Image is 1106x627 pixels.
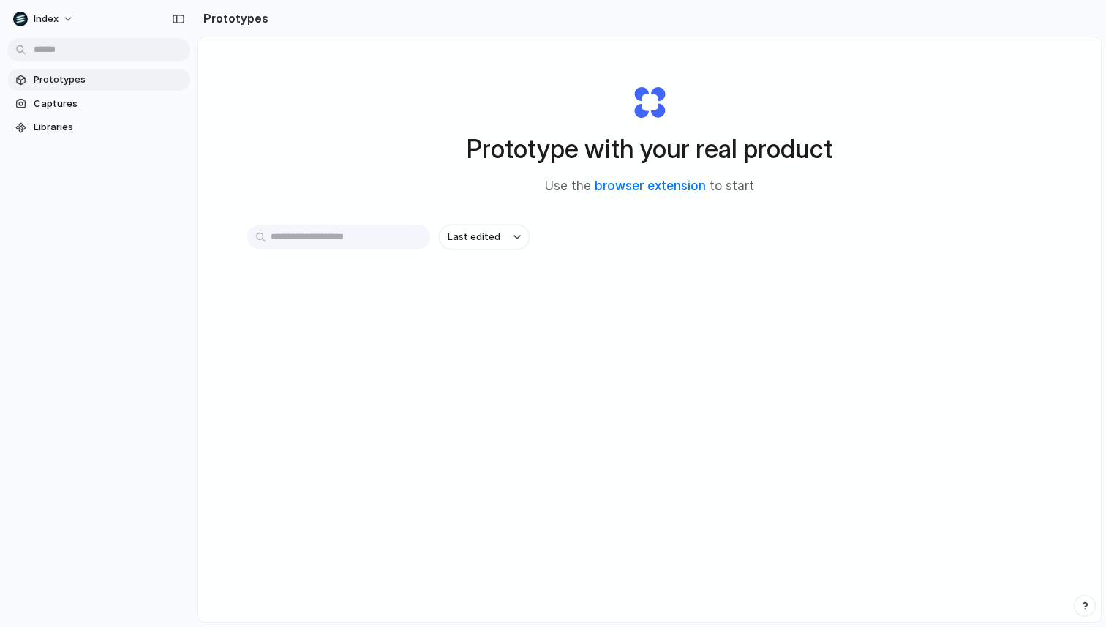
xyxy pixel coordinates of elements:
h1: Prototype with your real product [467,129,832,168]
span: Last edited [448,230,500,244]
a: browser extension [595,179,706,193]
button: Last edited [439,225,530,249]
button: Index [7,7,81,31]
span: Libraries [34,120,184,135]
span: Prototypes [34,72,184,87]
a: Prototypes [7,69,190,91]
span: Captures [34,97,184,111]
a: Captures [7,93,190,115]
a: Libraries [7,116,190,138]
h2: Prototypes [197,10,268,27]
span: Use the to start [545,177,754,196]
span: Index [34,12,59,26]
